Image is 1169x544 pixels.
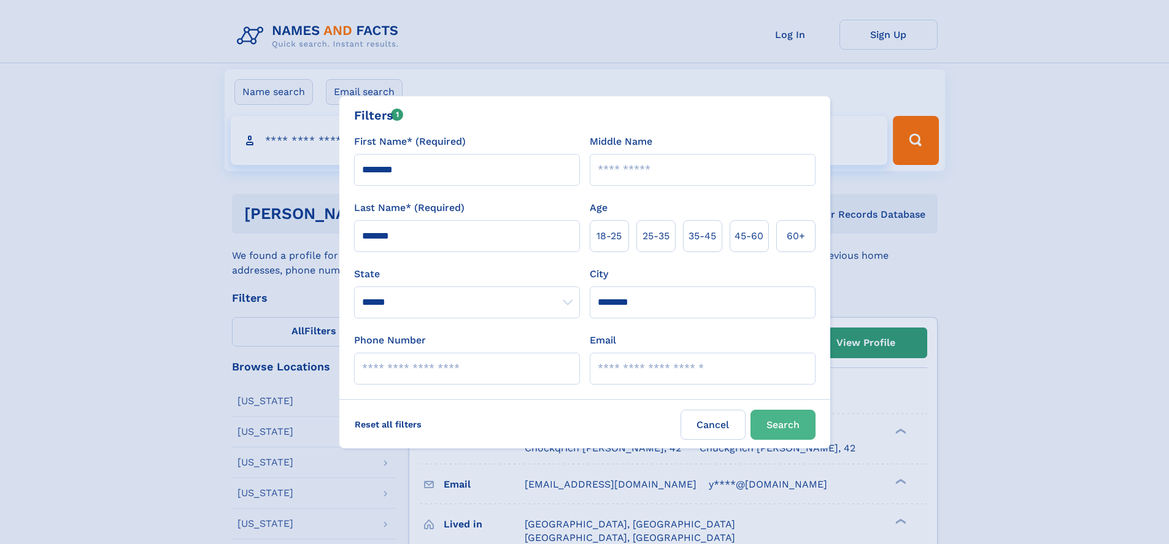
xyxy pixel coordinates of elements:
[354,333,426,348] label: Phone Number
[347,410,430,439] label: Reset all filters
[590,134,652,149] label: Middle Name
[689,229,716,243] span: 35‑45
[354,106,404,125] div: Filters
[590,201,608,215] label: Age
[590,267,608,282] label: City
[596,229,622,243] span: 18‑25
[750,410,816,440] button: Search
[642,229,669,243] span: 25‑35
[354,267,580,282] label: State
[681,410,746,440] label: Cancel
[590,333,616,348] label: Email
[787,229,805,243] span: 60+
[354,134,466,149] label: First Name* (Required)
[354,201,465,215] label: Last Name* (Required)
[735,229,763,243] span: 45‑60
